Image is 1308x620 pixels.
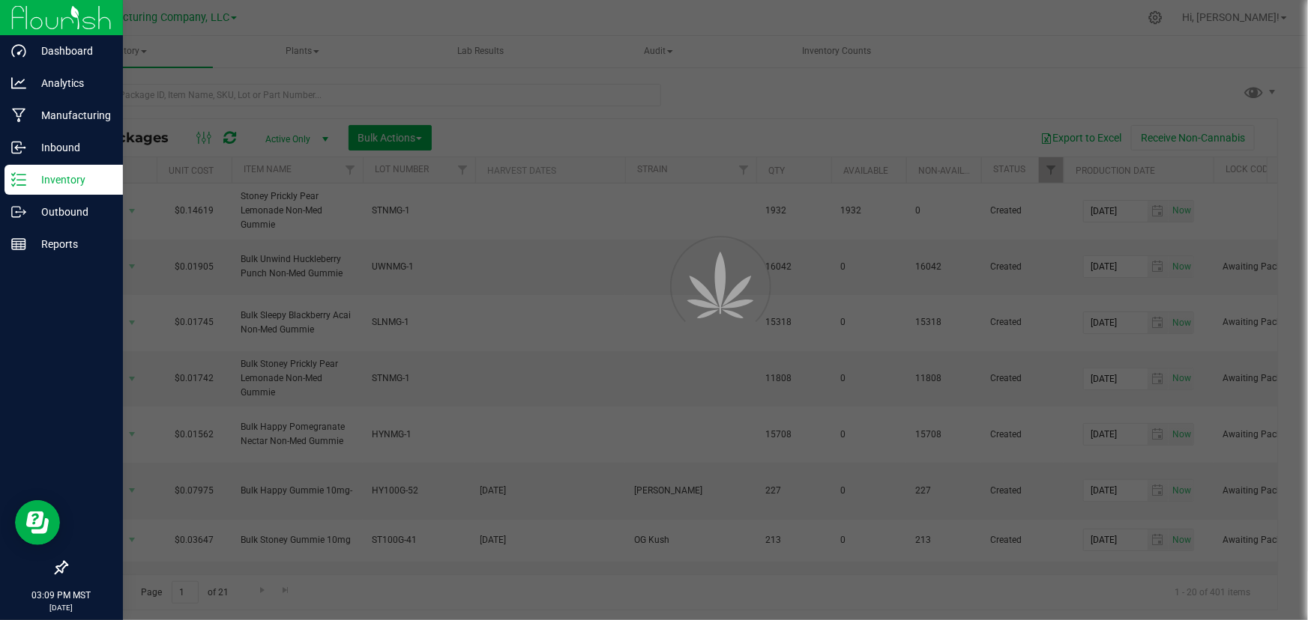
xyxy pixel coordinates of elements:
[15,500,60,545] iframe: Resource center
[11,204,26,219] inline-svg: Outbound
[11,108,26,123] inline-svg: Manufacturing
[26,139,116,156] p: Inbound
[11,76,26,91] inline-svg: Analytics
[26,203,116,221] p: Outbound
[11,43,26,58] inline-svg: Dashboard
[11,237,26,252] inline-svg: Reports
[26,171,116,189] p: Inventory
[7,602,116,613] p: [DATE]
[26,106,116,124] p: Manufacturing
[11,172,26,187] inline-svg: Inventory
[11,140,26,155] inline-svg: Inbound
[26,235,116,253] p: Reports
[26,74,116,92] p: Analytics
[7,589,116,602] p: 03:09 PM MST
[26,42,116,60] p: Dashboard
